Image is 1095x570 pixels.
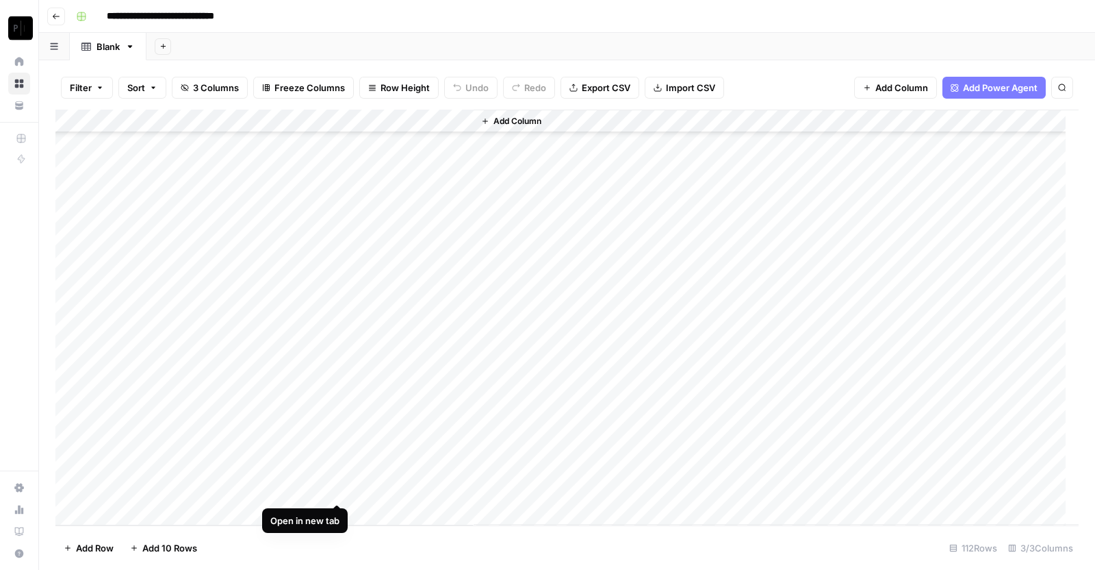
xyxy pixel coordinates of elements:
button: Add Column [476,112,547,130]
span: Add Row [76,541,114,555]
button: Add Column [854,77,937,99]
button: 3 Columns [172,77,248,99]
button: Redo [503,77,555,99]
span: Export CSV [582,81,630,95]
a: Browse [8,73,30,95]
span: 3 Columns [193,81,239,95]
button: Undo [444,77,498,99]
div: 3/3 Columns [1003,537,1079,559]
span: Add Column [493,115,541,127]
button: Import CSV [645,77,724,99]
a: Home [8,51,30,73]
span: Add 10 Rows [142,541,197,555]
button: Export CSV [561,77,639,99]
button: Workspace: Paragon Intel - Bill / Ty / Colby R&D [8,11,30,45]
span: Add Column [875,81,928,95]
button: Help + Support [8,543,30,565]
span: Add Power Agent [963,81,1038,95]
button: Freeze Columns [253,77,354,99]
span: Filter [70,81,92,95]
a: Settings [8,477,30,499]
button: Add 10 Rows [122,537,205,559]
span: Sort [127,81,145,95]
button: Add Power Agent [942,77,1046,99]
button: Sort [118,77,166,99]
div: 112 Rows [944,537,1003,559]
span: Undo [465,81,489,95]
a: Learning Hub [8,521,30,543]
div: Open in new tab [270,514,339,528]
button: Add Row [55,537,122,559]
button: Filter [61,77,113,99]
span: Import CSV [666,81,715,95]
span: Freeze Columns [274,81,345,95]
img: Paragon Intel - Bill / Ty / Colby R&D Logo [8,16,33,40]
a: Usage [8,499,30,521]
a: Blank [70,33,146,60]
div: Blank [96,40,120,53]
span: Row Height [381,81,430,95]
span: Redo [524,81,546,95]
a: Your Data [8,95,30,116]
button: Row Height [359,77,439,99]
